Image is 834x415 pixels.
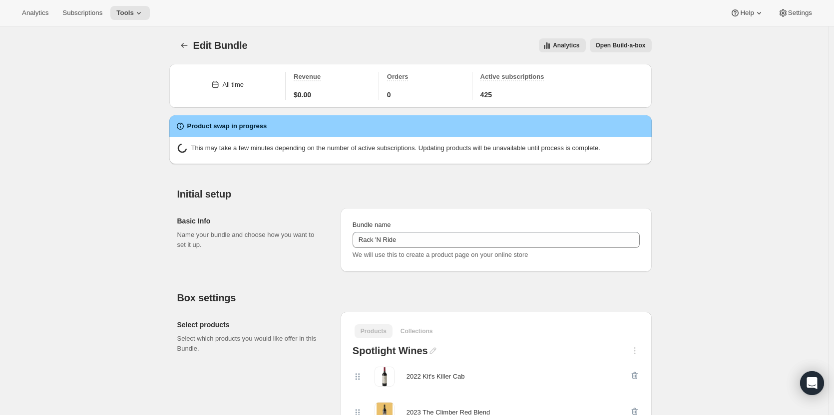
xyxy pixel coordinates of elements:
[596,41,646,49] span: Open Build-a-box
[191,143,600,156] p: This may take a few minutes depending on the number of active subscriptions. Updating products wi...
[56,6,108,20] button: Subscriptions
[353,232,640,248] input: ie. Smoothie box
[177,38,191,52] button: Bundles
[407,372,465,382] div: 2022 Kit's Killer Cab
[294,90,311,100] span: $0.00
[387,90,391,100] span: 0
[788,9,812,17] span: Settings
[353,221,391,228] span: Bundle name
[387,73,409,80] span: Orders
[401,327,433,335] span: Collections
[22,9,48,17] span: Analytics
[177,216,325,226] h2: Basic Info
[724,6,770,20] button: Help
[590,38,652,52] button: View links to open the build-a-box on the online store
[772,6,818,20] button: Settings
[361,327,387,335] span: Products
[187,121,267,131] h2: Product swap in progress
[62,9,102,17] span: Subscriptions
[177,188,652,200] h2: Initial setup
[353,251,528,258] span: We will use this to create a product page on your online store
[480,73,544,80] span: Active subscriptions
[480,90,492,100] span: 425
[539,38,585,52] button: View all analytics related to this specific bundles, within certain timeframes
[177,292,652,304] h2: Box settings
[800,371,824,395] div: Open Intercom Messenger
[16,6,54,20] button: Analytics
[177,230,325,250] p: Name your bundle and choose how you want to set it up.
[740,9,754,17] span: Help
[294,73,321,80] span: Revenue
[116,9,134,17] span: Tools
[177,320,325,330] h2: Select products
[222,80,244,90] div: All time
[193,40,248,51] span: Edit Bundle
[353,346,428,359] div: Spotlight Wines
[177,334,325,354] p: Select which products you would like offer in this Bundle.
[553,41,579,49] span: Analytics
[110,6,150,20] button: Tools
